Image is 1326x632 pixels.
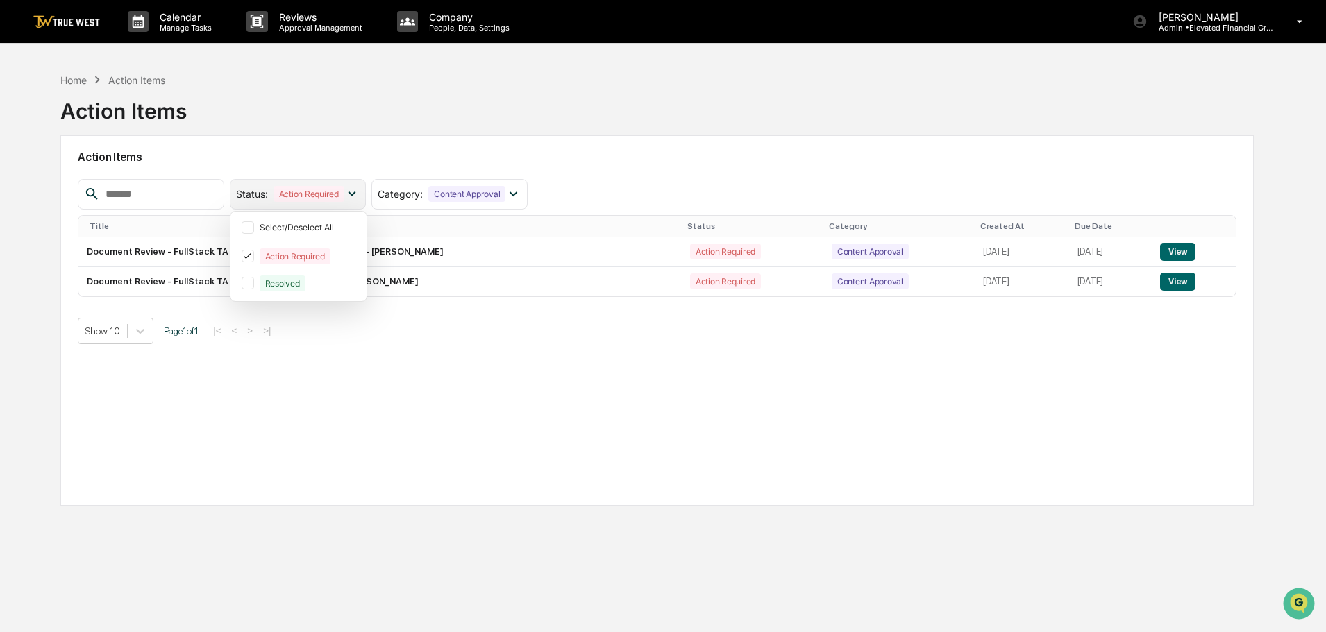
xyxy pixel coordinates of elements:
a: 🗄️Attestations [95,278,178,303]
button: View [1160,273,1195,291]
div: 🗄️ [101,285,112,296]
span: Status : [236,188,268,200]
td: [DATE] [1069,267,1152,296]
img: logo [33,15,100,28]
span: Data Lookup [28,310,87,324]
a: Powered byPylon [98,343,168,355]
span: Attestations [115,284,172,298]
button: Start new chat [236,110,253,127]
div: 🔎 [14,311,25,323]
span: Category : [378,188,423,200]
div: Due Date [1075,221,1146,231]
span: • [115,226,120,237]
div: Content Approval [428,186,505,202]
div: Past conversations [14,154,93,165]
a: 🖐️Preclearance [8,278,95,303]
iframe: Open customer support [1282,586,1319,624]
p: Approval Management [268,23,369,33]
p: How can we help? [14,29,253,51]
p: Company [418,11,517,23]
p: Reviews [268,11,369,23]
span: [DATE] [123,189,151,200]
div: Home [60,74,87,86]
span: Pylon [138,344,168,355]
a: View [1160,276,1195,287]
img: Tammy Steffen [14,176,36,198]
div: Select/Deselect All [260,222,359,232]
span: [PERSON_NAME] [43,226,112,237]
span: [DATE] [123,226,151,237]
p: [PERSON_NAME] [1148,11,1277,23]
td: [DATE] [975,237,1069,267]
img: 8933085812038_c878075ebb4cc5468115_72.jpg [29,106,54,131]
div: Start new chat [62,106,228,120]
div: 🖐️ [14,285,25,296]
div: Action Required [260,248,330,264]
a: 🔎Data Lookup [8,305,93,330]
img: 1746055101610-c473b297-6a78-478c-a979-82029cc54cd1 [14,106,39,131]
h2: Action Items [78,151,1236,164]
div: Action Required [690,273,761,289]
td: [DATE] [1069,237,1152,267]
div: Category [829,221,969,231]
div: We're available if you need us! [62,120,191,131]
div: Action Items [60,87,187,123]
button: > [243,325,257,336]
div: Resolved [260,275,305,291]
div: Content Approval [832,244,909,259]
div: Action Required [690,244,761,259]
button: >| [259,325,275,336]
span: Page 1 of 1 [164,325,199,336]
button: See all [215,151,253,168]
span: Preclearance [28,284,90,298]
td: Document Review - FullStack TA Adopter transition script.docx - [PERSON_NAME] [78,237,682,267]
p: Admin • Elevated Financial Group [1148,23,1277,33]
div: Content Approval [832,273,909,289]
button: < [228,325,242,336]
td: [DATE] [975,267,1069,296]
span: [PERSON_NAME] [43,189,112,200]
p: Manage Tasks [149,23,219,33]
p: Calendar [149,11,219,23]
div: Created At [980,221,1064,231]
button: View [1160,243,1195,261]
div: Action Items [108,74,165,86]
img: Tammy Steffen [14,213,36,235]
div: Action Required [274,186,344,202]
button: |< [209,325,225,336]
div: Title [90,221,676,231]
a: View [1160,246,1195,257]
p: People, Data, Settings [418,23,517,33]
div: Status [687,221,818,231]
span: • [115,189,120,200]
td: Document Review - FullStack TA EE transition script.docx - [PERSON_NAME] [78,267,682,296]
